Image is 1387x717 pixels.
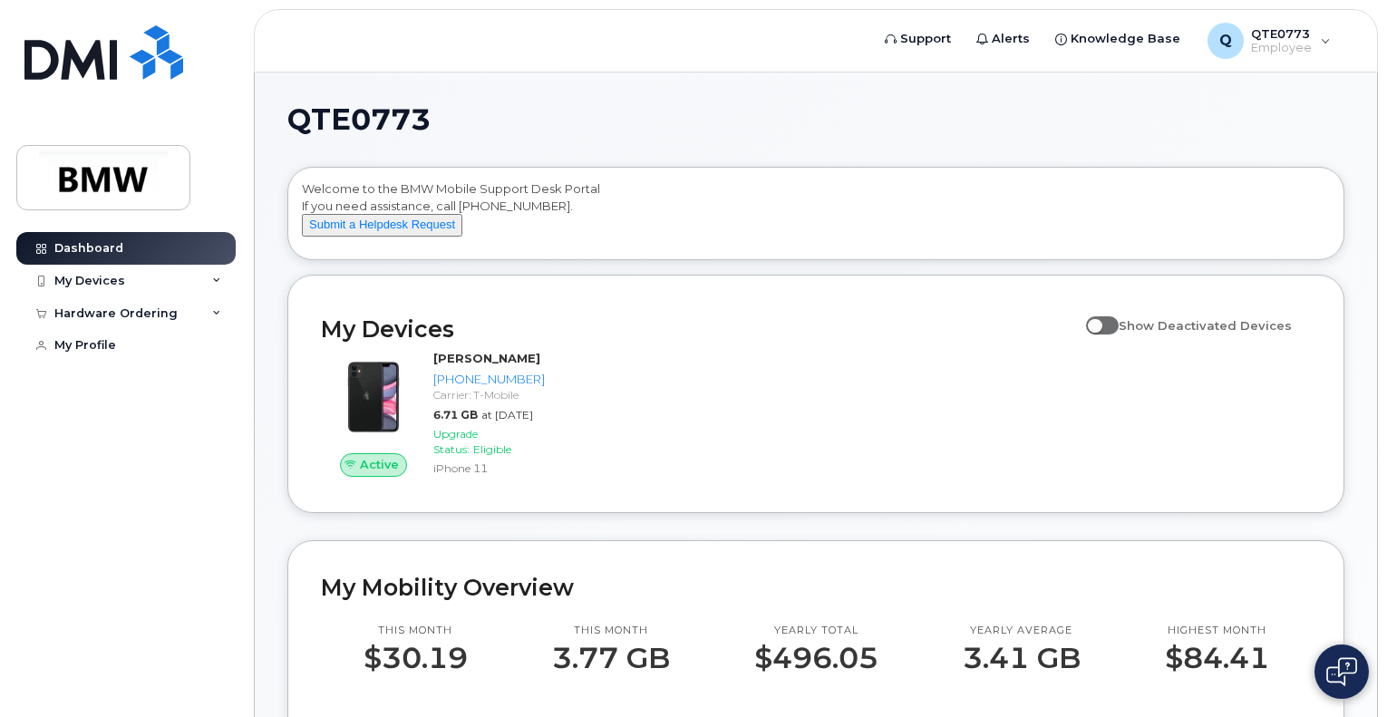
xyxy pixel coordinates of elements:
a: Submit a Helpdesk Request [302,217,462,231]
p: $496.05 [754,642,878,674]
p: $84.41 [1165,642,1269,674]
span: Show Deactivated Devices [1119,318,1292,333]
button: Submit a Helpdesk Request [302,214,462,237]
span: QTE0773 [287,106,431,133]
span: Eligible [473,442,511,456]
img: Open chat [1326,657,1357,686]
span: at [DATE] [481,408,533,421]
p: This month [552,624,670,638]
p: Yearly average [963,624,1081,638]
p: Yearly total [754,624,878,638]
h2: My Mobility Overview [321,574,1311,601]
img: iPhone_11.jpg [335,359,412,435]
h2: My Devices [321,315,1077,343]
a: Active[PERSON_NAME][PHONE_NUMBER]Carrier: T-Mobile6.71 GBat [DATE]Upgrade Status:EligibleiPhone 11 [321,350,552,480]
div: Carrier: T-Mobile [433,387,545,402]
p: 3.77 GB [552,642,670,674]
div: Welcome to the BMW Mobile Support Desk Portal If you need assistance, call [PHONE_NUMBER]. [302,180,1330,253]
div: [PHONE_NUMBER] [433,371,545,388]
p: $30.19 [364,642,468,674]
p: This month [364,624,468,638]
span: 6.71 GB [433,408,478,421]
input: Show Deactivated Devices [1086,308,1101,323]
p: Highest month [1165,624,1269,638]
span: Upgrade Status: [433,427,478,456]
div: iPhone 11 [433,460,545,476]
strong: [PERSON_NAME] [433,351,540,365]
p: 3.41 GB [963,642,1081,674]
span: Active [360,456,399,473]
